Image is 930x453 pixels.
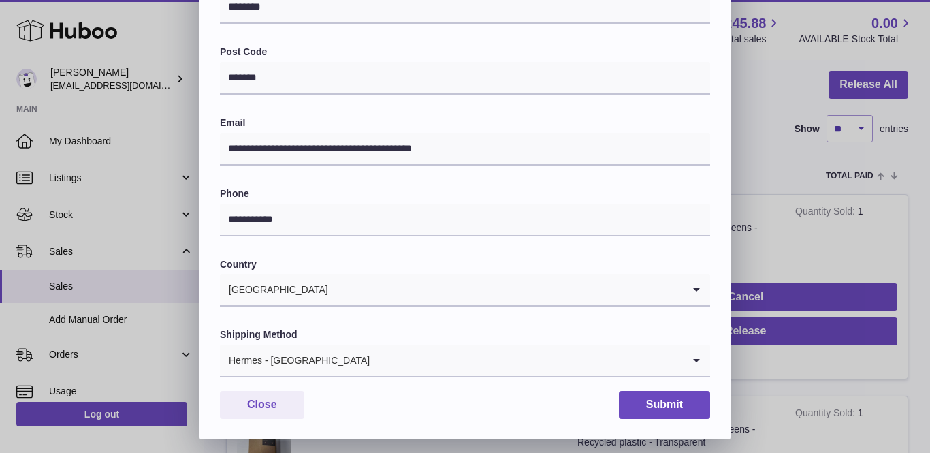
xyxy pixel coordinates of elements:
[220,391,304,419] button: Close
[220,116,710,129] label: Email
[220,345,370,376] span: Hermes - [GEOGRAPHIC_DATA]
[220,46,710,59] label: Post Code
[619,391,710,419] button: Submit
[329,274,683,305] input: Search for option
[220,328,710,341] label: Shipping Method
[220,345,710,377] div: Search for option
[370,345,683,376] input: Search for option
[220,258,710,271] label: Country
[220,274,329,305] span: [GEOGRAPHIC_DATA]
[220,274,710,307] div: Search for option
[220,187,710,200] label: Phone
